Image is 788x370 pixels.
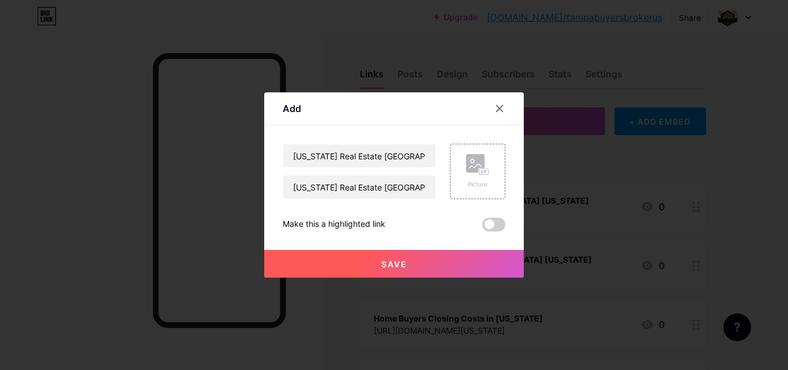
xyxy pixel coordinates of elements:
div: Make this a highlighted link [283,218,385,231]
div: Add [283,102,301,115]
input: Title [283,144,436,167]
input: URL [283,175,436,199]
span: Save [381,259,407,269]
div: Picture [466,180,489,189]
button: Save [264,250,524,278]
